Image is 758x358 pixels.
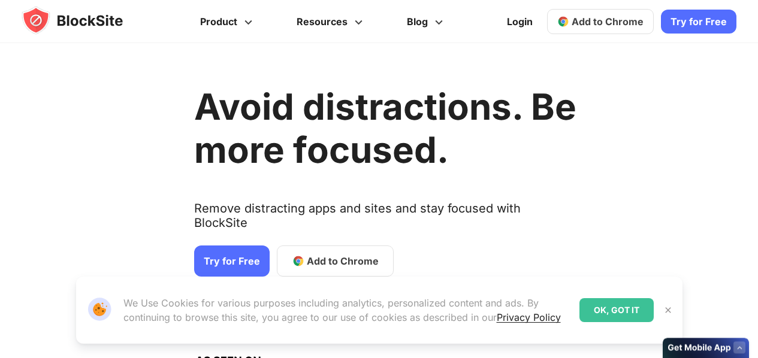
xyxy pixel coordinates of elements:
button: Close [660,302,676,318]
img: chrome-icon.svg [557,16,569,28]
img: Close [663,305,673,315]
a: Privacy Policy [497,311,561,323]
a: Login [500,7,540,36]
span: Add to Chrome [572,16,644,28]
span: Add to Chrome [307,254,379,268]
text: Remove distracting apps and sites and stay focused with BlockSite [194,201,576,239]
div: OK, GOT IT [579,298,654,322]
a: Add to Chrome [547,9,654,34]
img: blocksite-icon.5d769676.svg [22,6,146,35]
a: Try for Free [194,245,270,277]
p: We Use Cookies for various purposes including analytics, personalized content and ads. By continu... [123,296,570,324]
a: Add to Chrome [277,245,394,277]
h1: Avoid distractions. Be more focused. [194,85,576,171]
a: Try for Free [661,10,736,34]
